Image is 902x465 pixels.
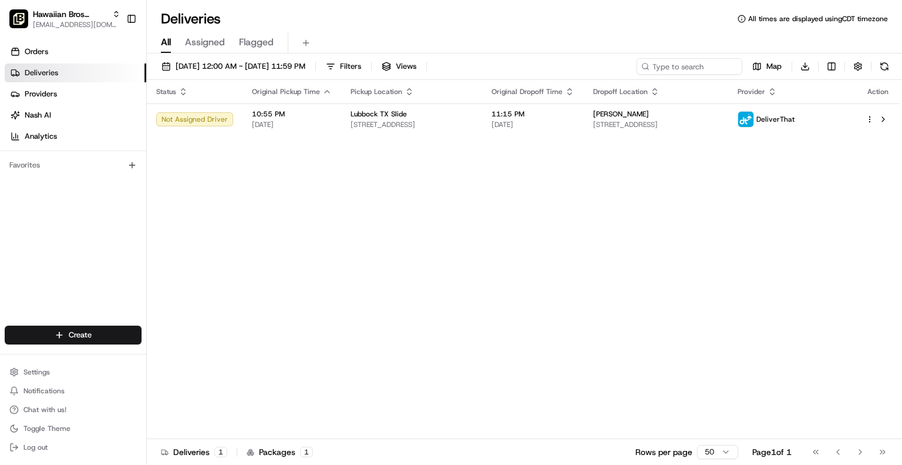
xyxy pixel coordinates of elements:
[252,120,332,129] span: [DATE]
[876,58,893,75] button: Refresh
[33,20,120,29] button: [EMAIL_ADDRESS][DOMAIN_NAME]
[5,364,142,380] button: Settings
[5,326,142,344] button: Create
[23,386,65,396] span: Notifications
[252,109,332,119] span: 10:55 PM
[25,46,48,57] span: Orders
[9,9,28,28] img: Hawaiian Bros (Lubbock_TX_Slide)
[747,58,787,75] button: Map
[5,127,146,146] a: Analytics
[766,61,782,72] span: Map
[376,58,422,75] button: Views
[351,109,407,119] span: Lubbock TX Slide
[593,109,649,119] span: [PERSON_NAME]
[156,87,176,96] span: Status
[5,402,142,418] button: Chat with us!
[752,446,792,458] div: Page 1 of 1
[161,446,227,458] div: Deliveries
[25,131,57,142] span: Analytics
[239,35,274,49] span: Flagged
[25,68,58,78] span: Deliveries
[5,420,142,437] button: Toggle Theme
[492,87,563,96] span: Original Dropoff Time
[738,87,765,96] span: Provider
[635,446,692,458] p: Rows per page
[340,61,361,72] span: Filters
[5,383,142,399] button: Notifications
[5,42,146,61] a: Orders
[161,9,221,28] h1: Deliveries
[185,35,225,49] span: Assigned
[23,367,50,377] span: Settings
[25,110,51,121] span: Nash AI
[492,109,574,119] span: 11:15 PM
[351,87,402,96] span: Pickup Location
[33,8,107,20] button: Hawaiian Bros (Lubbock_TX_Slide)
[214,447,227,457] div: 1
[321,58,366,75] button: Filters
[396,61,416,72] span: Views
[176,61,305,72] span: [DATE] 12:00 AM - [DATE] 11:59 PM
[5,156,142,175] div: Favorites
[5,5,122,33] button: Hawaiian Bros (Lubbock_TX_Slide)Hawaiian Bros (Lubbock_TX_Slide)[EMAIL_ADDRESS][DOMAIN_NAME]
[5,439,142,456] button: Log out
[593,87,648,96] span: Dropoff Location
[492,120,574,129] span: [DATE]
[69,330,92,340] span: Create
[593,120,718,129] span: [STREET_ADDRESS]
[156,58,311,75] button: [DATE] 12:00 AM - [DATE] 11:59 PM
[23,424,70,433] span: Toggle Theme
[25,89,57,99] span: Providers
[300,447,313,457] div: 1
[161,35,171,49] span: All
[866,87,890,96] div: Action
[247,446,313,458] div: Packages
[5,85,146,103] a: Providers
[5,106,146,125] a: Nash AI
[748,14,888,24] span: All times are displayed using CDT timezone
[637,58,742,75] input: Type to search
[351,120,473,129] span: [STREET_ADDRESS]
[252,87,320,96] span: Original Pickup Time
[23,443,48,452] span: Log out
[23,405,66,414] span: Chat with us!
[756,115,795,124] span: DeliverThat
[738,112,753,127] img: profile_deliverthat_partner.png
[5,63,146,82] a: Deliveries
